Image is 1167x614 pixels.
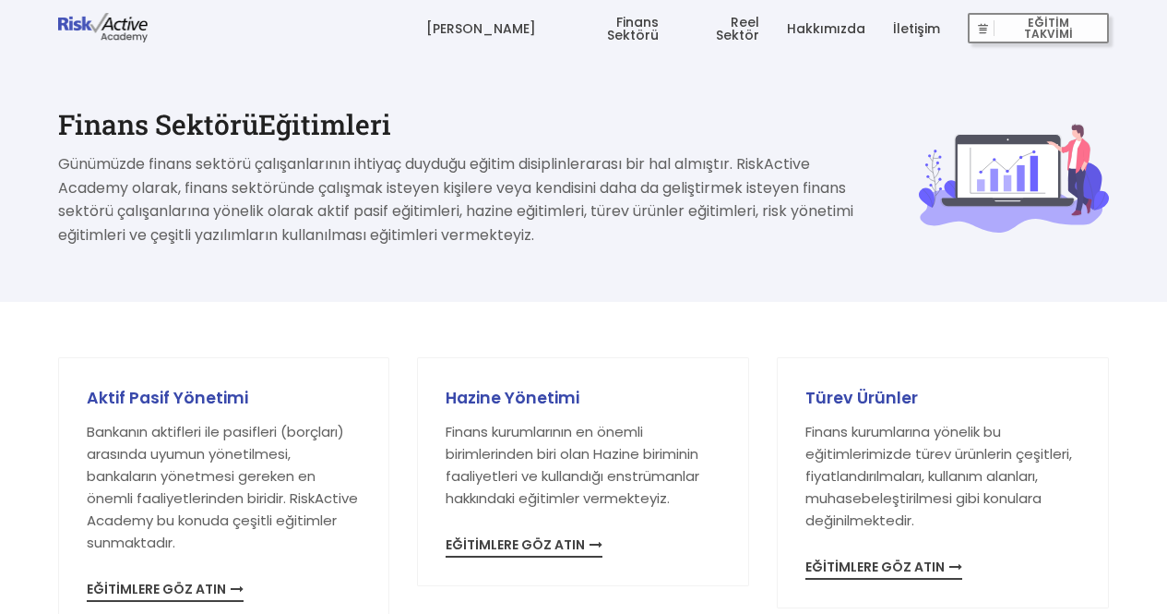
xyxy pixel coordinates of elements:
[87,391,362,598] a: Aktif Pasif YönetimiBankanın aktifleri ile pasifleri (borçları) arasında uyumun yönetilmesi, bank...
[968,1,1109,56] a: EĞİTİM TAKVİMİ
[805,560,962,580] span: EĞİTİMLERE GÖZ ATIN
[805,391,1080,576] a: Türev ÜrünlerFinans kurumlarına yönelik bu eğitimlerimizde türev ürünlerin çeşitleri, fiyatlandır...
[968,13,1109,44] button: EĞİTİM TAKVİMİ
[805,391,1080,407] h3: Türev Ürünler
[446,391,720,407] h3: Hazine Yönetimi
[564,1,659,56] a: Finans Sektörü
[893,1,940,56] a: İletişim
[87,583,244,602] span: EĞİTİMLERE GÖZ ATIN
[994,16,1102,42] span: EĞİTİM TAKVİMİ
[58,111,863,138] h1: Finans Sektörü Eğitimleri
[919,123,1110,233] img: cqywdsurwbzmcfl416hp.svg
[87,391,362,407] h3: Aktif Pasif Yönetimi
[446,391,720,554] a: Hazine YönetimiFinans kurumlarının en önemli birimlerinden biri olan Hazine biriminin faaliyetler...
[87,421,362,554] p: Bankanın aktifleri ile pasifleri (borçları) arasında uyumun yönetilmesi, bankaların yönetmesi ger...
[58,152,863,247] p: Günümüzde finans sektörü çalışanlarının ihtiyaç duyduğu eğitim disiplinlerarası bir hal almıştır....
[805,421,1080,532] p: Finans kurumlarına yönelik bu eğitimlerimizde türev ürünlerin çeşitleri, fiyatlandırılmaları, kul...
[686,1,759,56] a: Reel Sektör
[787,1,865,56] a: Hakkımızda
[446,538,602,558] span: EĞİTİMLERE GÖZ ATIN
[426,1,536,56] a: [PERSON_NAME]
[58,13,149,42] img: logo-dark.png
[446,421,720,510] p: Finans kurumlarının en önemli birimlerinden biri olan Hazine biriminin faaliyetleri ve kullandığı...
